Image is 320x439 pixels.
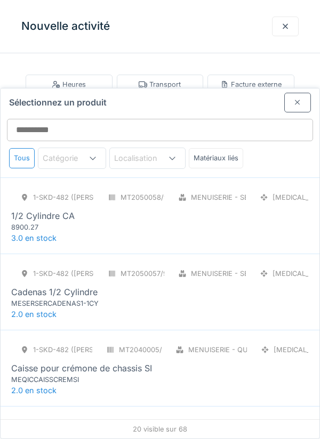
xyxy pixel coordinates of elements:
[33,269,133,279] div: 1-SKD-482 ([PERSON_NAME])
[11,298,139,308] div: MESERSERCADENAS1-1CY
[121,192,191,202] div: MT2050058/999/007
[11,362,152,375] div: Caisse pour crémone de chassis SI
[119,345,190,355] div: MT2040005/999/007
[188,345,288,355] div: Menuiserie - Quincaillerie
[11,386,57,395] span: 2.0 en stock
[114,152,172,164] div: Localisation
[11,222,139,232] div: 8900.27
[191,269,281,279] div: Menuiserie - Serrurerie
[43,152,93,164] div: Catégorie
[1,419,319,438] div: 20 visible sur 68
[11,233,57,242] span: 3.0 en stock
[1,88,319,112] div: Sélectionnez un produit
[139,79,181,90] div: Transport
[189,148,243,168] div: Matériaux liés
[33,192,133,202] div: 1-SKD-482 ([PERSON_NAME])
[121,269,191,279] div: MT2050057/999/007
[9,148,35,168] div: Tous
[11,286,98,298] div: Cadenas 1/2 Cylindre
[33,345,133,355] div: 1-SKD-482 ([PERSON_NAME])
[21,20,110,33] h3: Nouvelle activité
[220,79,282,90] div: Facture externe
[11,310,57,319] span: 2.0 en stock
[52,79,86,90] div: Heures
[11,209,75,222] div: 1/2 Cylindre CA
[11,375,139,385] div: MEQICCAISSCREMSI
[191,192,281,202] div: Menuiserie - Serrurerie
